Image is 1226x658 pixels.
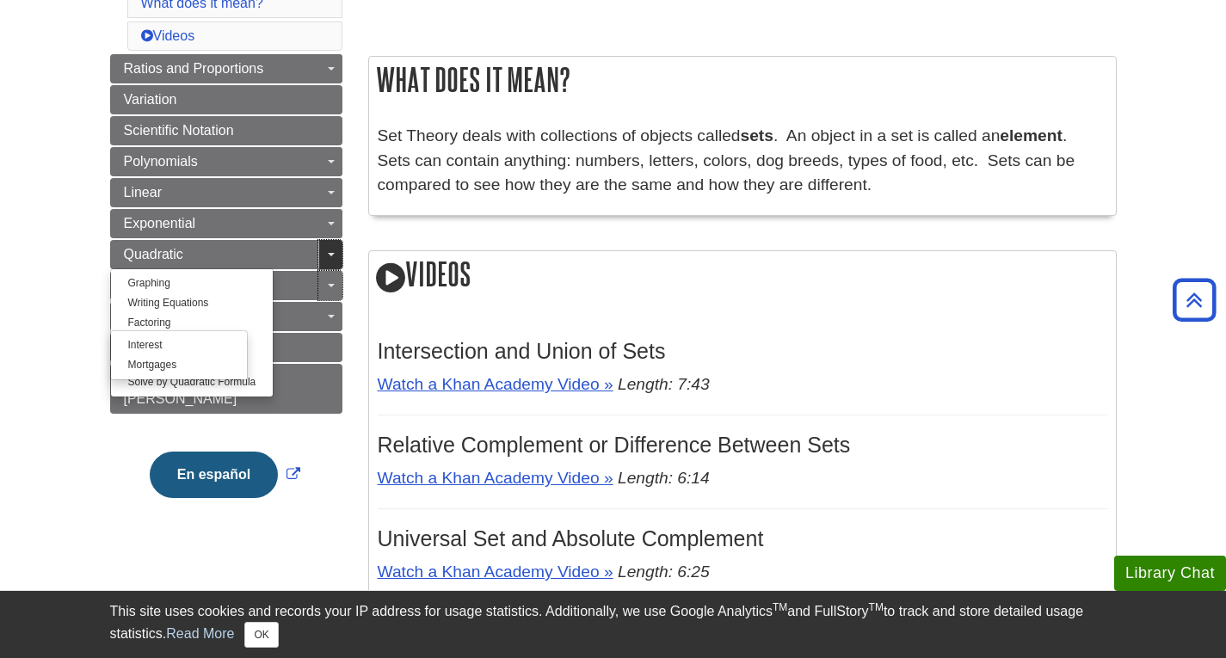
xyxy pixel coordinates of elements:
[111,335,247,355] a: Interest
[166,626,234,641] a: Read More
[124,185,162,200] span: Linear
[111,293,274,313] a: Writing Equations
[378,433,1107,458] h3: Relative Complement or Difference Between Sets
[1167,288,1222,311] a: Back to Top
[110,178,342,207] a: Linear
[110,85,342,114] a: Variation
[618,469,710,487] em: Length: 6:14
[244,622,278,648] button: Close
[111,274,274,293] a: Graphing
[378,469,613,487] a: Watch a Khan Academy Video »
[618,563,710,581] em: Length: 6:25
[110,54,342,83] a: Ratios and Proportions
[124,61,264,76] span: Ratios and Proportions
[124,247,183,261] span: Quadratic
[150,452,278,498] button: En español
[111,372,274,392] a: Solve by Quadratic Formula
[110,601,1117,648] div: This site uses cookies and records your IP address for usage statistics. Additionally, we use Goo...
[369,57,1116,102] h2: What does it mean?
[110,116,342,145] a: Scientific Notation
[145,467,305,482] a: Link opens in new window
[141,28,195,43] a: Videos
[773,601,787,613] sup: TM
[1114,556,1226,591] button: Library Chat
[378,526,1107,551] h3: Universal Set and Absolute Complement
[124,154,198,169] span: Polynomials
[378,563,613,581] a: Watch a Khan Academy Video »
[869,601,884,613] sup: TM
[1000,126,1063,145] strong: element
[110,147,342,176] a: Polynomials
[378,339,1107,364] h3: Intersection and Union of Sets
[741,126,773,145] strong: sets
[110,209,342,238] a: Exponential
[369,251,1116,300] h2: Videos
[124,123,234,138] span: Scientific Notation
[618,375,710,393] em: Length: 7:43
[111,313,274,333] a: Factoring
[124,216,196,231] span: Exponential
[378,124,1107,198] p: Set Theory deals with collections of objects called . An object in a set is called an . Sets can ...
[111,355,247,375] a: Mortgages
[124,92,177,107] span: Variation
[378,375,613,393] a: Watch a Khan Academy Video »
[110,240,342,269] a: Quadratic
[124,371,237,406] span: Get Help From [PERSON_NAME]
